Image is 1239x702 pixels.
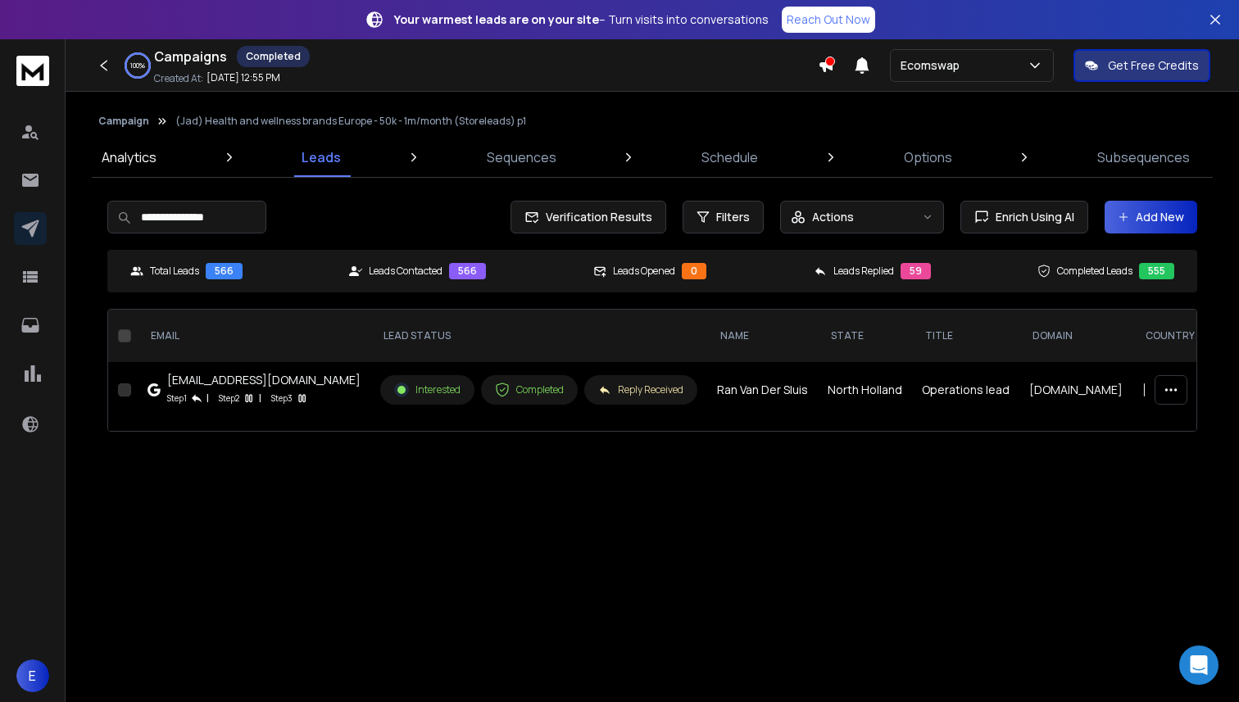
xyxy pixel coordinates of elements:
[683,201,764,233] button: Filters
[16,56,49,86] img: logo
[16,659,49,692] button: E
[150,265,199,278] p: Total Leads
[206,263,243,279] div: 566
[1097,147,1190,167] p: Subsequences
[292,138,351,177] a: Leads
[539,209,652,225] span: Verification Results
[901,57,966,74] p: Ecomswap
[716,209,750,225] span: Filters
[960,201,1088,233] button: Enrich Using AI
[449,263,486,279] div: 566
[259,390,261,406] p: |
[904,147,952,167] p: Options
[989,209,1074,225] span: Enrich Using AI
[1139,263,1174,279] div: 555
[154,72,203,85] p: Created At:
[167,390,187,406] p: Step 1
[818,310,912,362] th: State
[167,372,361,388] div: [EMAIL_ADDRESS][DOMAIN_NAME]
[1105,201,1197,233] button: Add New
[138,310,370,362] th: EMAIL
[511,201,666,233] button: Verification Results
[102,147,157,167] p: Analytics
[912,362,1019,418] td: Operations lead
[302,147,341,167] p: Leads
[613,265,675,278] p: Leads Opened
[701,147,758,167] p: Schedule
[1019,362,1132,418] td: [DOMAIN_NAME]
[394,11,769,28] p: – Turn visits into conversations
[487,147,556,167] p: Sequences
[787,11,870,28] p: Reach Out Now
[1073,49,1210,82] button: Get Free Credits
[394,383,461,397] div: Interested
[206,71,280,84] p: [DATE] 12:55 PM
[237,46,310,67] div: Completed
[818,362,912,418] td: North Holland
[1179,645,1219,685] div: Open Intercom Messenger
[1087,138,1200,177] a: Subsequences
[394,11,599,27] strong: Your warmest leads are on your site
[477,138,566,177] a: Sequences
[154,47,227,66] h1: Campaigns
[1108,57,1199,74] p: Get Free Credits
[894,138,962,177] a: Options
[219,390,239,406] p: Step 2
[175,115,526,128] p: (Jad) Health and wellness brands Europe - 50k - 1m/month (Storeleads) p1
[271,390,293,406] p: Step 3
[682,263,706,279] div: 0
[369,265,442,278] p: Leads Contacted
[495,383,564,397] div: Completed
[912,310,1019,362] th: title
[1019,310,1132,362] th: domain
[692,138,768,177] a: Schedule
[92,138,166,177] a: Analytics
[206,390,209,406] p: |
[707,310,818,362] th: NAME
[812,209,854,225] p: Actions
[833,265,894,278] p: Leads Replied
[98,115,149,128] button: Campaign
[707,362,818,418] td: Ran Van Der Sluis
[130,61,145,70] p: 100 %
[1057,265,1132,278] p: Completed Leads
[370,310,707,362] th: LEAD STATUS
[782,7,875,33] a: Reach Out Now
[598,383,683,396] div: Reply Received
[901,263,931,279] div: 59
